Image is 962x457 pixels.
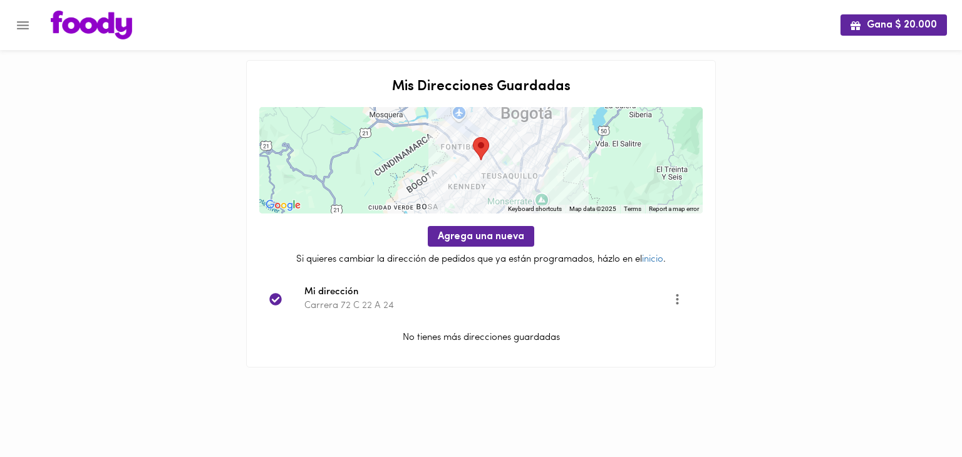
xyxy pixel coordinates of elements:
[51,11,132,39] img: logo.png
[851,19,937,31] span: Gana $ 20.000
[508,205,562,213] button: Keyboard shortcuts
[262,197,304,213] img: Google
[642,255,663,264] a: inicio
[840,14,947,35] button: Gana $ 20.000
[569,205,616,212] span: Map data ©2025
[262,197,304,213] a: Open this area in Google Maps (opens a new window)
[649,205,699,212] a: Report a map error
[438,231,524,243] span: Agrega una nueva
[624,205,641,212] a: Terms
[259,80,703,95] h2: Mis Direcciones Guardadas
[304,285,673,300] span: Mi dirección
[428,226,534,247] button: Agrega una nueva
[473,137,489,160] div: Tu dirección
[259,331,703,344] p: No tienes más direcciones guardadas
[662,284,693,314] button: Opciones
[304,299,673,312] p: Carrera 72 C 22 A 24
[8,10,38,41] button: Menu
[259,253,703,266] p: Si quieres cambiar la dirección de pedidos que ya están programados, házlo en el .
[889,384,949,444] iframe: Messagebird Livechat Widget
